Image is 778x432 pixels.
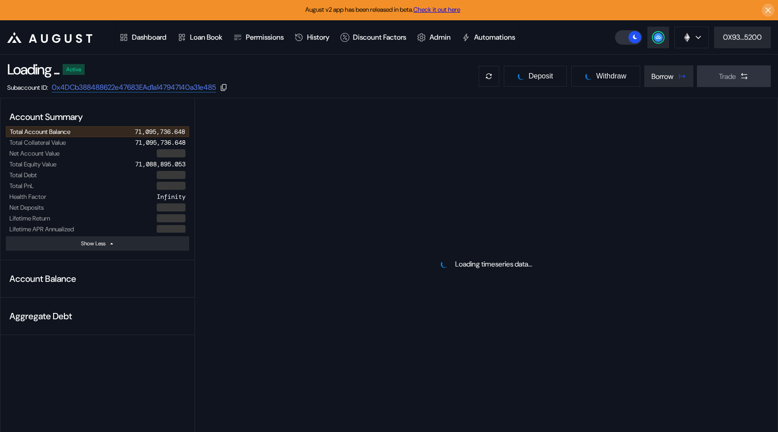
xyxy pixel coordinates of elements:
[440,260,448,268] img: pending
[9,182,34,190] div: Total PnL
[9,225,74,233] div: Lifetime APR Annualized
[644,65,693,87] button: Borrow
[456,21,520,54] a: Automations
[412,21,456,54] a: Admin
[114,21,172,54] a: Dashboard
[9,193,46,201] div: Health Factor
[719,72,736,81] div: Trade
[7,60,59,79] div: Loading ...
[335,21,412,54] a: Discount Factors
[9,149,59,157] div: Net Account Value
[307,32,330,42] div: History
[246,32,284,42] div: Permissions
[6,236,189,251] button: Show Less
[6,269,189,288] div: Account Balance
[157,193,185,201] div: Infinity
[714,27,771,48] button: 0X93...5200
[9,203,44,211] div: Net Deposits
[651,72,674,81] div: Borrow
[430,32,451,42] div: Admin
[190,32,222,42] div: Loan Book
[135,128,185,136] div: 71,095,736.648
[503,65,567,87] button: pendingDeposit
[697,65,771,87] button: Trade
[305,5,460,14] span: August v2 app has been released in beta.
[596,72,626,80] span: Withdraw
[674,27,709,48] button: chain logo
[682,32,692,42] img: chain logo
[289,21,335,54] a: History
[9,160,56,168] div: Total Equity Value
[413,5,460,14] a: Check it out here
[81,240,105,247] div: Show Less
[7,83,48,92] div: Subaccount ID:
[9,138,66,147] div: Total Collateral Value
[529,72,553,80] span: Deposit
[723,32,762,42] div: 0X93...5200
[585,72,593,81] img: pending
[52,83,216,92] a: 0x4DCb388488622e47683EAd1a147947140a31e485
[6,307,189,326] div: Aggregate Debt
[455,259,532,269] div: Loading timeseries data...
[517,72,526,81] img: pending
[9,214,50,222] div: Lifetime Return
[10,128,70,136] div: Total Account Balance
[135,160,185,168] div: 71,088,895.053
[66,66,81,73] div: Active
[9,171,37,179] div: Total Debt
[132,32,167,42] div: Dashboard
[571,65,641,87] button: pendingWithdraw
[172,21,228,54] a: Loan Book
[228,21,289,54] a: Permissions
[135,138,185,147] div: 71,095,736.648
[474,32,515,42] div: Automations
[6,107,189,126] div: Account Summary
[353,32,406,42] div: Discount Factors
